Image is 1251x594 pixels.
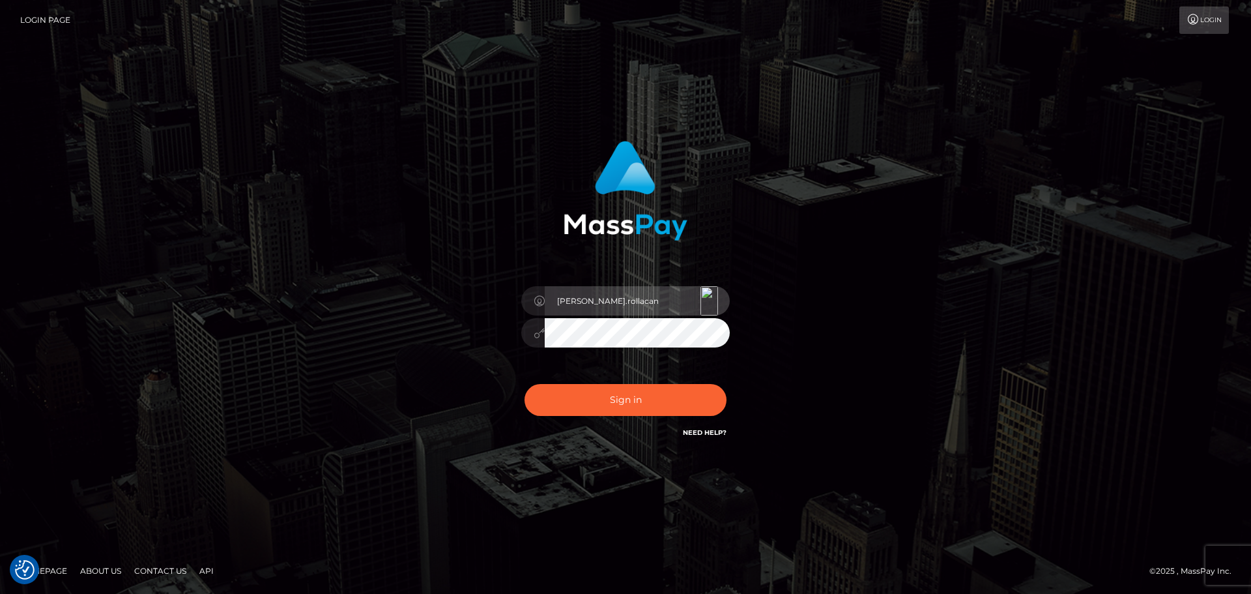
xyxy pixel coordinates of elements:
a: API [194,561,219,581]
a: About Us [75,561,126,581]
a: Need Help? [683,428,726,437]
img: MassPay Login [564,141,687,241]
a: Contact Us [129,561,192,581]
a: Login Page [20,7,70,34]
a: Login [1179,7,1229,34]
div: © 2025 , MassPay Inc. [1149,564,1241,578]
img: icon_180.svg [700,286,718,316]
img: Revisit consent button [15,560,35,580]
input: Username... [545,286,730,316]
button: Sign in [525,384,726,416]
a: Homepage [14,561,72,581]
button: Consent Preferences [15,560,35,580]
